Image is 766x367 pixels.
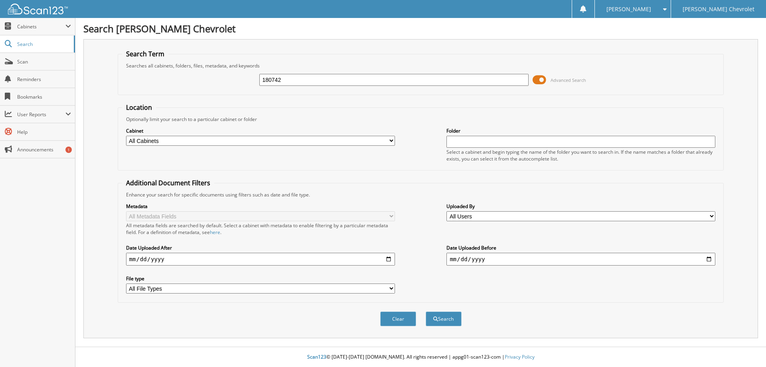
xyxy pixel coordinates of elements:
label: Uploaded By [446,203,715,210]
span: Bookmarks [17,93,71,100]
h1: Search [PERSON_NAME] Chevrolet [83,22,758,35]
legend: Additional Document Filters [122,179,214,187]
span: Announcements [17,146,71,153]
div: All metadata fields are searched by default. Select a cabinet with metadata to enable filtering b... [126,222,395,236]
div: Select a cabinet and begin typing the name of the folder you want to search in. If the name match... [446,149,715,162]
div: © [DATE]-[DATE] [DOMAIN_NAME]. All rights reserved | appg01-scan123-com | [75,347,766,367]
label: Metadata [126,203,395,210]
button: Search [426,311,462,326]
span: Reminders [17,76,71,83]
img: scan123-logo-white.svg [8,4,68,14]
label: Date Uploaded After [126,244,395,251]
div: 1 [65,147,72,153]
span: Help [17,129,71,135]
div: Optionally limit your search to a particular cabinet or folder [122,116,720,123]
div: Searches all cabinets, folders, files, metadata, and keywords [122,62,720,69]
label: Date Uploaded Before [446,244,715,251]
input: start [126,253,395,266]
span: Advanced Search [551,77,586,83]
a: Privacy Policy [505,353,535,360]
label: Folder [446,127,715,134]
span: [PERSON_NAME] [606,7,651,12]
label: File type [126,275,395,282]
span: Scan123 [307,353,326,360]
legend: Search Term [122,50,168,58]
a: here [210,229,220,236]
legend: Location [122,103,156,112]
span: Search [17,41,70,48]
input: end [446,253,715,266]
span: User Reports [17,111,65,118]
label: Cabinet [126,127,395,134]
span: [PERSON_NAME] Chevrolet [683,7,754,12]
button: Clear [380,311,416,326]
span: Cabinets [17,23,65,30]
div: Enhance your search for specific documents using filters such as date and file type. [122,191,720,198]
span: Scan [17,58,71,65]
